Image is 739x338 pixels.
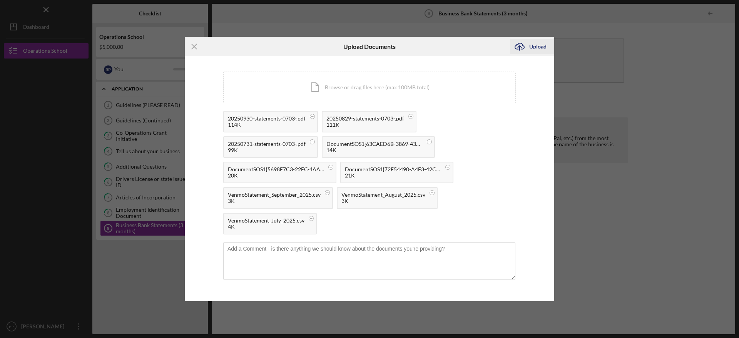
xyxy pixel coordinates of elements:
[326,122,404,128] div: 111K
[228,218,304,224] div: VenmoStatement_July_2025.csv
[343,43,396,50] h6: Upload Documents
[228,172,324,179] div: 20K
[326,141,423,147] div: DocumentSOS1{63CAED6B-3869-4309-8A21-B2D57B0A5F90}.pdf
[326,147,423,153] div: 14K
[228,198,321,204] div: 3K
[510,39,554,54] button: Upload
[228,115,306,122] div: 20250930-statements-0703-.pdf
[228,166,324,172] div: DocumentSOS1{5698E7C3-22EC-4AA4-A3A7-33AA16857CB6}.pdf
[228,224,304,230] div: 4K
[228,147,306,153] div: 99K
[345,166,441,172] div: DocumentSOS1{72F54490-A4F3-42CE-BF09-97074E272A9C}.pdf
[228,192,321,198] div: VenmoStatement_September_2025.csv
[529,39,547,54] div: Upload
[341,192,425,198] div: VenmoStatement_August_2025.csv
[228,141,306,147] div: 20250731-statements-0703-.pdf
[326,115,404,122] div: 20250829-statements-0703-.pdf
[341,198,425,204] div: 3K
[228,122,306,128] div: 114K
[345,172,441,179] div: 21K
